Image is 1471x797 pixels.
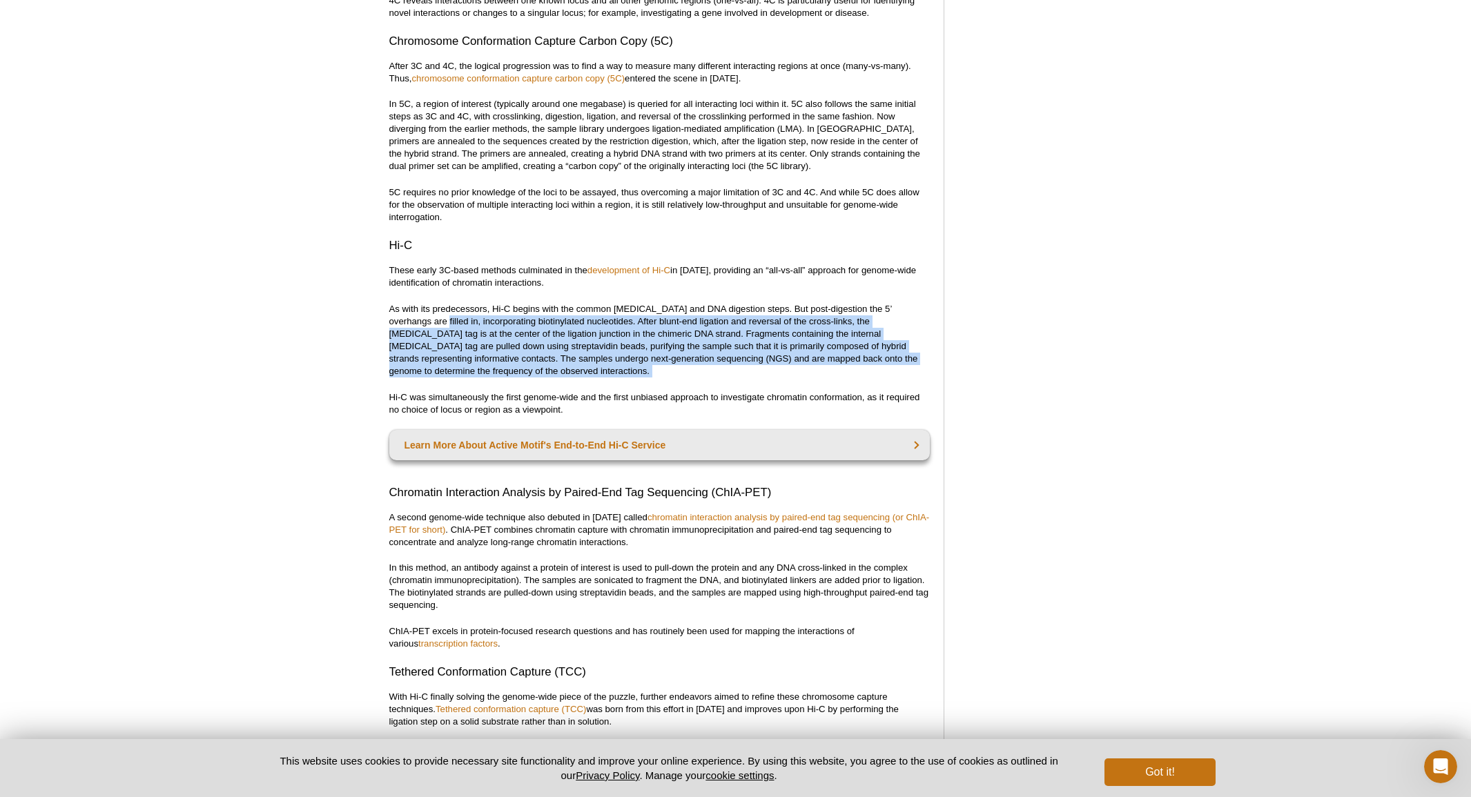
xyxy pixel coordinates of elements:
[389,60,930,85] p: After 3C and 4C, the logical progression was to find a way to measure many different interacting ...
[576,769,639,781] a: Privacy Policy
[389,186,930,224] p: 5C requires no prior knowledge of the loci to be assayed, thus overcoming a major limitation of 3...
[389,484,930,501] h3: Chromatin Interaction Analysis by Paired-End Tag Sequencing (ChIA-PET)
[389,512,930,535] a: chromatin interaction analysis by paired-end tag sequencing (or ChIA-PET for short)
[389,264,930,289] p: These early 3C-based methods culminated in the in [DATE], providing an “all-vs-all” approach for ...
[389,237,930,254] h3: Hi-C
[389,511,930,549] p: A second genome-wide technique also debuted in [DATE] called . ChIA-PET combines chromatin captur...
[256,754,1082,783] p: This website uses cookies to provide necessary site functionality and improve your online experie...
[389,664,930,680] h3: Tethered Conformation Capture (TCC)
[389,98,930,173] p: In 5C, a region of interest (typically around one megabase) is queried for all interacting loci w...
[389,430,930,460] a: Learn More About Active Motif's End-to-End Hi-C Service
[587,265,670,275] a: development of Hi-C
[411,73,625,83] a: chromosome conformation capture carbon copy (5C)
[1104,758,1215,786] button: Got it!
[389,625,930,650] p: ChIA-PET excels in protein-focused research questions and has routinely been used for mapping the...
[389,691,930,728] p: With Hi-C finally solving the genome-wide piece of the puzzle, further endeavors aimed to refine ...
[1424,750,1457,783] iframe: Intercom live chat
[705,769,774,781] button: cookie settings
[389,562,930,611] p: In this method, an antibody against a protein of interest is used to pull-down the protein and an...
[389,391,930,416] p: Hi-C was simultaneously the first genome-wide and the first unbiased approach to investigate chro...
[418,638,498,649] a: transcription factors
[389,33,930,50] h3: Chromosome Conformation Capture Carbon Copy (5C)
[436,704,586,714] a: Tethered conformation capture (TCC)
[389,303,930,377] p: As with its predecessors, Hi-C begins with the common [MEDICAL_DATA] and DNA digestion steps. But...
